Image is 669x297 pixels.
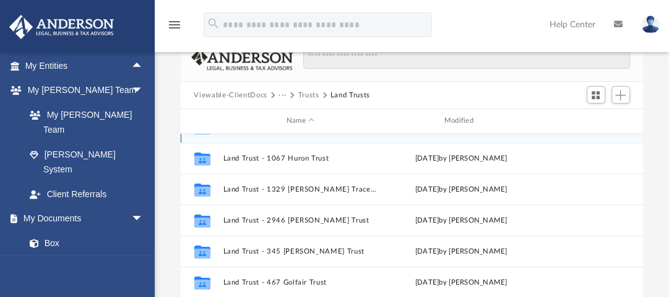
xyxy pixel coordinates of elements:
[186,115,217,126] div: id
[383,115,538,126] div: Modified
[223,216,378,224] button: Land Trust - 2946 [PERSON_NAME] Trust
[298,90,319,101] button: Trusts
[223,247,378,255] button: Land Trust - 345 [PERSON_NAME] Trust
[383,215,538,226] div: [DATE] by [PERSON_NAME]
[17,231,150,255] a: Box
[611,86,630,104] button: Add
[167,24,182,32] a: menu
[383,153,538,164] div: [DATE] by [PERSON_NAME]
[383,246,538,257] div: [DATE] by [PERSON_NAME]
[131,53,156,79] span: arrow_drop_up
[383,184,538,195] div: [DATE] by [PERSON_NAME]
[9,53,162,78] a: My Entitiesarrow_drop_up
[17,255,156,280] a: Meeting Minutes
[207,17,220,30] i: search
[383,277,538,288] div: [DATE] by [PERSON_NAME]
[9,78,156,103] a: My [PERSON_NAME] Teamarrow_drop_down
[194,90,267,101] button: Viewable-ClientDocs
[641,16,660,33] img: User Pic
[6,15,118,39] img: Anderson Advisors Platinum Portal
[131,206,156,232] span: arrow_drop_down
[303,45,629,69] input: Search files and folders
[222,115,378,126] div: Name
[9,206,156,231] a: My Documentsarrow_drop_down
[223,278,378,286] button: Land Trust - 467 Golfair Trust
[17,182,156,206] a: Client Referrals
[223,185,378,193] button: Land Trust - 1329 [PERSON_NAME] Trace Trust
[17,142,156,182] a: [PERSON_NAME] System
[278,90,287,101] button: ···
[223,154,378,162] button: Land Trust - 1067 Huron Trust
[131,78,156,104] span: arrow_drop_down
[17,102,150,142] a: My [PERSON_NAME] Team
[330,90,370,101] button: Land Trusts
[544,115,631,126] div: id
[167,17,182,32] i: menu
[587,86,605,104] button: Switch to Grid View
